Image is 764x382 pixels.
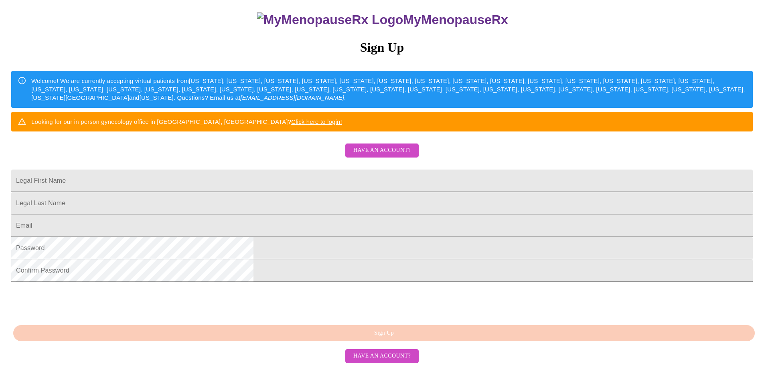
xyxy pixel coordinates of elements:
[31,114,342,129] div: Looking for our in person gynecology office in [GEOGRAPHIC_DATA], [GEOGRAPHIC_DATA]?
[12,12,753,27] h3: MyMenopauseRx
[11,286,133,317] iframe: reCAPTCHA
[291,118,342,125] a: Click here to login!
[345,349,419,363] button: Have an account?
[240,94,344,101] em: [EMAIL_ADDRESS][DOMAIN_NAME]
[343,152,421,159] a: Have an account?
[31,73,746,105] div: Welcome! We are currently accepting virtual patients from [US_STATE], [US_STATE], [US_STATE], [US...
[343,352,421,359] a: Have an account?
[345,144,419,158] button: Have an account?
[353,146,411,156] span: Have an account?
[11,40,753,55] h3: Sign Up
[257,12,403,27] img: MyMenopauseRx Logo
[353,351,411,361] span: Have an account?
